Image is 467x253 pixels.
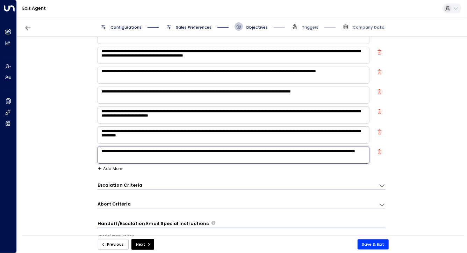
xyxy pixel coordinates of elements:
div: Abort CriteriaDefine the scenarios in which the AI agent should abort or terminate the conversati... [98,201,386,209]
span: Triggers [302,24,318,30]
span: Sales Preferences [176,24,211,30]
h3: Handoff/Escalation Email Special Instructions [98,220,209,227]
span: Company Data [353,24,385,30]
h3: Abort Criteria [98,201,131,207]
button: Add More [98,166,122,171]
h3: Escalation Criteria [98,182,142,188]
div: Escalation CriteriaDefine the scenarios in which the AI agent should escalate the conversation to... [98,182,386,190]
button: Next [131,239,154,250]
span: Objectives [246,24,268,30]
span: Configurations [110,24,142,30]
button: Save & Exit [358,239,389,250]
a: Edit Agent [22,5,46,11]
button: Previous [98,239,129,250]
span: Provide any specific instructions for the content of handoff or escalation emails. These notes gu... [211,220,215,227]
label: Special Instructions [98,234,134,239]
